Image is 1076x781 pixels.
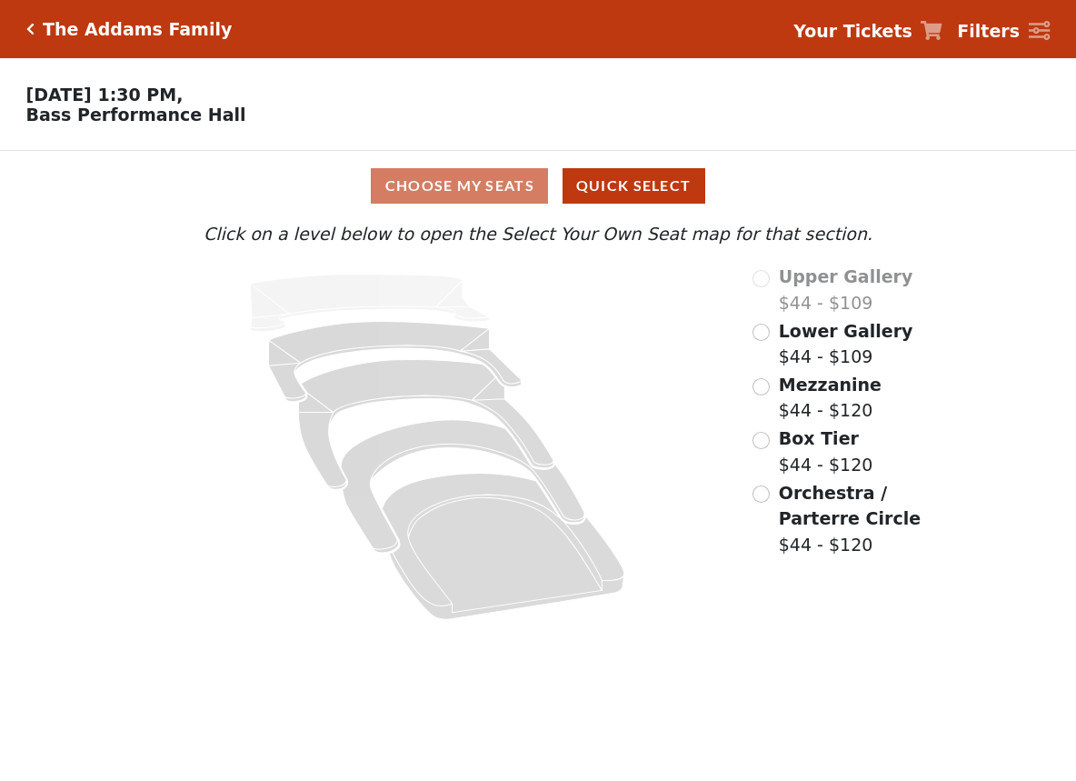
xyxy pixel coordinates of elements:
[779,375,882,395] span: Mezzanine
[563,168,705,204] button: Quick Select
[779,266,913,286] span: Upper Gallery
[957,21,1020,41] strong: Filters
[779,480,929,558] label: $44 - $120
[779,321,913,341] span: Lower Gallery
[793,18,942,45] a: Your Tickets
[382,473,623,619] path: Orchestra / Parterre Circle - Seats Available: 98
[779,318,913,370] label: $44 - $109
[26,23,35,35] a: Click here to go back to filters
[147,221,929,247] p: Click on a level below to open the Select Your Own Seat map for that section.
[779,426,873,477] label: $44 - $120
[957,18,1050,45] a: Filters
[779,428,859,448] span: Box Tier
[43,19,232,40] h5: The Addams Family
[269,322,522,402] path: Lower Gallery - Seats Available: 211
[250,275,489,332] path: Upper Gallery - Seats Available: 0
[793,21,912,41] strong: Your Tickets
[779,264,913,315] label: $44 - $109
[779,483,921,529] span: Orchestra / Parterre Circle
[779,372,882,424] label: $44 - $120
